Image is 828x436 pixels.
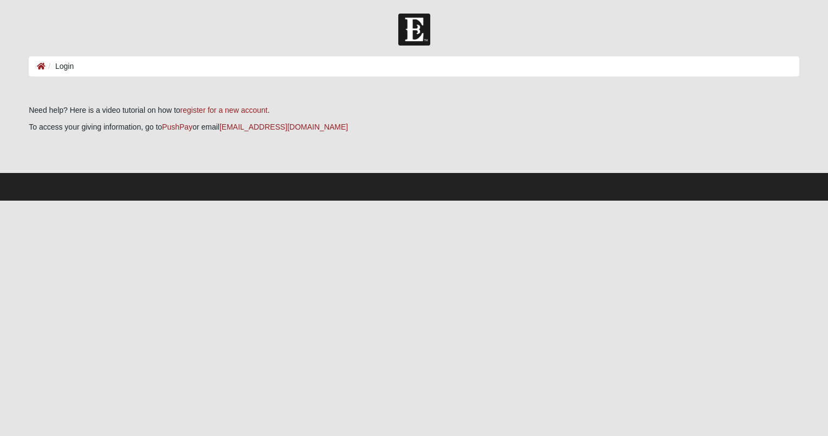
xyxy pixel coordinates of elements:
[162,123,192,131] a: PushPay
[29,105,799,116] p: Need help? Here is a video tutorial on how to .
[219,123,348,131] a: [EMAIL_ADDRESS][DOMAIN_NAME]
[46,61,74,72] li: Login
[180,106,268,114] a: register for a new account
[29,121,799,133] p: To access your giving information, go to or email
[398,14,430,46] img: Church of Eleven22 Logo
